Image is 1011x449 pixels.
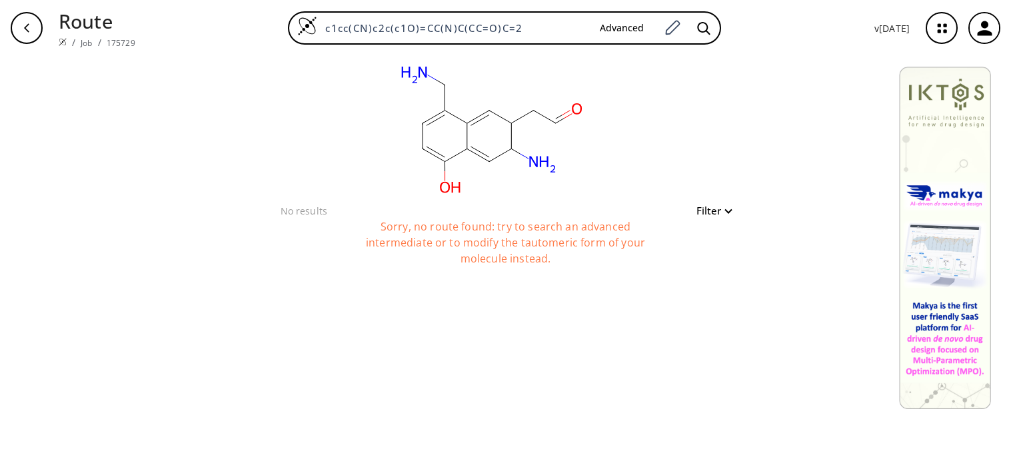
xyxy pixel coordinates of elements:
[98,35,101,49] li: /
[317,21,589,35] input: Enter SMILES
[899,67,991,409] img: Banner
[59,38,67,46] img: Spaya logo
[874,21,910,35] p: v [DATE]
[297,16,317,36] img: Logo Spaya
[107,37,135,49] a: 175729
[281,204,328,218] p: No results
[72,35,75,49] li: /
[357,56,624,203] svg: c1cc(CN)c2c(c1O)=CC(N)C(CC=O)C=2
[81,37,92,49] a: Job
[589,16,654,41] button: Advanced
[688,206,731,216] button: Filter
[59,7,135,35] p: Route
[339,219,672,285] div: Sorry, no route found: try to search an advanced intermediate or to modify the tautomeric form of...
